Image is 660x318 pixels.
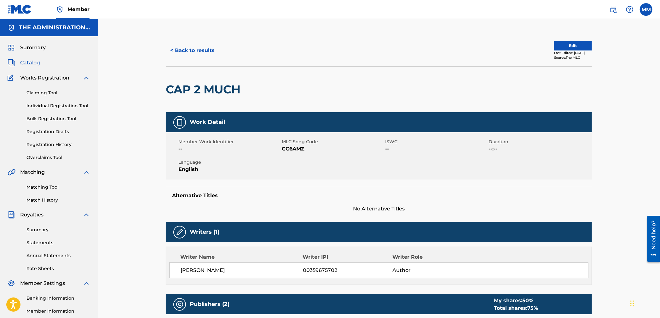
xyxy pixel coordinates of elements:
[26,227,90,233] a: Summary
[178,138,280,145] span: Member Work Identifier
[8,59,40,67] a: CatalogCatalog
[67,6,90,13] span: Member
[623,3,636,16] div: Help
[8,280,15,287] img: Member Settings
[527,305,538,311] span: 75 %
[8,24,15,32] img: Accounts
[554,55,592,60] div: Source: The MLC
[190,301,229,308] h5: Publishers (2)
[522,297,533,303] span: 50 %
[178,166,280,173] span: English
[26,197,90,203] a: Match History
[20,44,46,51] span: Summary
[19,24,90,31] h5: THE ADMINISTRATION MP INC
[8,44,46,51] a: SummarySummary
[26,128,90,135] a: Registration Drafts
[303,253,393,261] div: Writer IPI
[494,297,538,304] div: My shares:
[20,74,69,82] span: Works Registration
[176,228,183,236] img: Writers
[180,253,303,261] div: Writer Name
[172,192,586,199] h5: Alternative Titles
[626,6,634,13] img: help
[83,74,90,82] img: expand
[166,82,244,97] h2: CAP 2 MUCH
[26,103,90,109] a: Individual Registration Tool
[8,74,16,82] img: Works Registration
[489,145,590,153] span: --:--
[385,138,487,145] span: ISWC
[610,6,617,13] img: search
[8,211,15,219] img: Royalties
[83,168,90,176] img: expand
[554,41,592,50] button: Edit
[166,43,219,58] button: < Back to results
[83,211,90,219] img: expand
[8,44,15,51] img: Summary
[20,280,65,287] span: Member Settings
[56,6,64,13] img: Top Rightsholder
[630,294,634,313] div: Drag
[26,295,90,302] a: Banking Information
[178,159,280,166] span: Language
[83,280,90,287] img: expand
[20,211,43,219] span: Royalties
[554,50,592,55] div: Last Edited: [DATE]
[282,145,384,153] span: CC6AMZ
[176,119,183,126] img: Work Detail
[166,205,592,213] span: No Alternative Titles
[26,239,90,246] a: Statements
[489,138,590,145] span: Duration
[607,3,620,16] a: Public Search
[26,141,90,148] a: Registration History
[26,154,90,161] a: Overclaims Tool
[190,228,219,236] h5: Writers (1)
[282,138,384,145] span: MLC Song Code
[26,265,90,272] a: Rate Sheets
[178,145,280,153] span: --
[181,267,303,274] span: [PERSON_NAME]
[26,308,90,315] a: Member Information
[20,168,45,176] span: Matching
[8,5,32,14] img: MLC Logo
[8,59,15,67] img: Catalog
[628,288,660,318] iframe: Chat Widget
[640,3,652,16] div: User Menu
[26,252,90,259] a: Annual Statements
[20,59,40,67] span: Catalog
[26,90,90,96] a: Claiming Tool
[26,115,90,122] a: Bulk Registration Tool
[190,119,225,126] h5: Work Detail
[494,304,538,312] div: Total shares:
[392,253,474,261] div: Writer Role
[642,214,660,264] iframe: Resource Center
[392,267,474,274] span: Author
[176,301,183,308] img: Publishers
[303,267,392,274] span: 00359675702
[26,184,90,191] a: Matching Tool
[8,168,15,176] img: Matching
[385,145,487,153] span: --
